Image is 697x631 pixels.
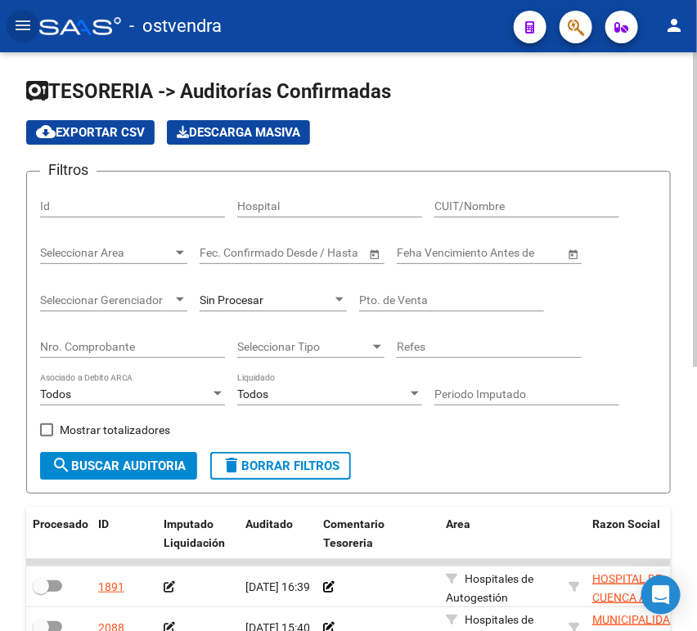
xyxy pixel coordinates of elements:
[177,125,300,140] span: Descarga Masiva
[13,16,33,35] mat-icon: menu
[36,122,56,141] mat-icon: cloud_download
[323,517,384,549] span: Comentario Tesoreria
[129,8,222,44] span: - ostvendra
[52,459,186,473] span: Buscar Auditoria
[200,293,263,307] span: Sin Procesar
[26,80,391,103] span: TESORERIA -> Auditorías Confirmadas
[26,120,155,145] button: Exportar CSV
[40,293,173,307] span: Seleccionar Gerenciador
[98,517,109,530] span: ID
[222,459,340,473] span: Borrar Filtros
[33,517,88,530] span: Procesado
[157,507,239,561] datatable-header-cell: Imputado Liquidación
[167,120,310,145] app-download-masive: Descarga masiva de comprobantes (adjuntos)
[26,507,92,561] datatable-header-cell: Procesado
[446,572,533,604] span: Hospitales de Autogestión
[239,507,317,561] datatable-header-cell: Auditado
[40,452,197,480] button: Buscar Auditoria
[245,517,293,530] span: Auditado
[264,246,344,260] input: End date
[40,387,71,401] span: Todos
[200,246,250,260] input: Start date
[210,452,351,480] button: Borrar Filtros
[92,507,157,561] datatable-header-cell: ID
[446,517,470,530] span: Area
[245,580,310,593] span: [DATE] 16:39
[439,507,562,561] datatable-header-cell: Area
[167,120,310,145] button: Descarga Masiva
[237,387,268,401] span: Todos
[564,245,582,262] button: Open calendar
[36,125,145,140] span: Exportar CSV
[366,245,383,262] button: Open calendar
[52,455,71,475] mat-icon: search
[40,159,97,181] h3: Filtros
[164,517,225,549] span: Imputado Liquidación
[40,246,173,260] span: Seleccionar Area
[317,507,439,561] datatable-header-cell: Comentario Tesoreria
[641,575,681,615] div: Open Intercom Messenger
[592,517,660,530] span: Razon Social
[237,340,370,354] span: Seleccionar Tipo
[60,420,170,440] span: Mostrar totalizadores
[222,455,241,475] mat-icon: delete
[664,16,684,35] mat-icon: person
[98,578,124,597] div: 1891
